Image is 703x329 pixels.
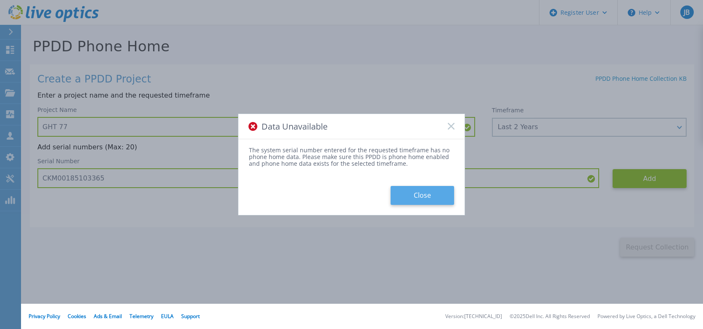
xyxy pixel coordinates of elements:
div: The system serial number entered for the requested timeframe has no phone home data. Please make ... [249,147,454,167]
a: EULA [161,313,174,320]
a: Support [181,313,200,320]
li: Powered by Live Optics, a Dell Technology [597,314,695,319]
button: Close [391,186,454,205]
a: Ads & Email [94,313,122,320]
span: Data Unavailable [262,122,328,131]
li: Version: [TECHNICAL_ID] [445,314,502,319]
li: © 2025 Dell Inc. All Rights Reserved [510,314,590,319]
a: Privacy Policy [29,313,60,320]
a: Cookies [68,313,86,320]
a: Telemetry [129,313,153,320]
